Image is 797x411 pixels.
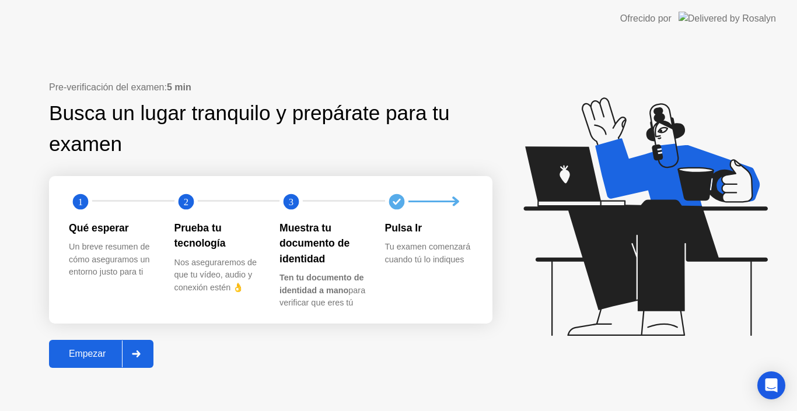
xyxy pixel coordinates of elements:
div: Un breve resumen de cómo aseguramos un entorno justo para ti [69,241,156,279]
b: Ten tu documento de identidad a mano [279,273,363,295]
div: Qué esperar [69,220,156,236]
div: Prueba tu tecnología [174,220,261,251]
b: 5 min [167,82,191,92]
div: Ofrecido por [620,12,672,26]
div: Muestra tu documento de identidad [279,220,366,266]
div: Pre-verificación del examen: [49,80,492,94]
div: Empezar [53,349,122,359]
div: Nos aseguraremos de que tu vídeo, audio y conexión estén 👌 [174,257,261,294]
div: Open Intercom Messenger [757,371,785,399]
div: Busca un lugar tranquilo y prepárate para tu examen [49,98,460,160]
div: Tu examen comenzará cuando tú lo indiques [385,241,472,266]
div: Pulsa Ir [385,220,472,236]
text: 1 [78,196,83,207]
img: Delivered by Rosalyn [679,12,776,25]
div: para verificar que eres tú [279,272,366,310]
text: 2 [183,196,188,207]
button: Empezar [49,340,153,368]
text: 3 [289,196,293,207]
